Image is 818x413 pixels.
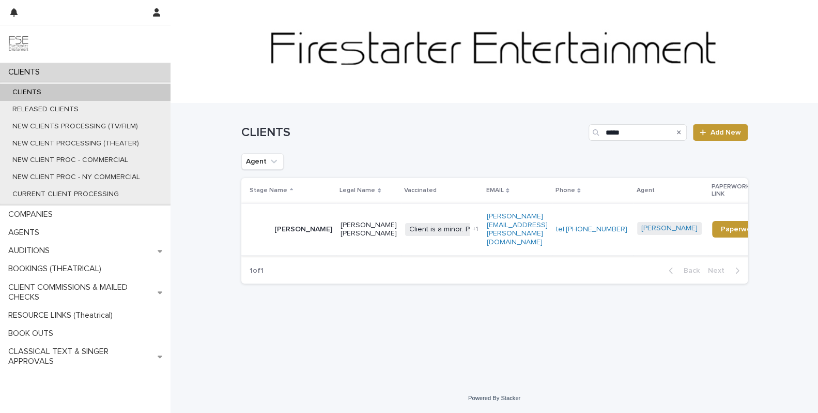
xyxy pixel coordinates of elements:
[487,213,548,246] a: [PERSON_NAME][EMAIL_ADDRESS][PERSON_NAME][DOMAIN_NAME]
[4,283,158,302] p: CLIENT COMMISSIONS & MAILED CHECKS
[4,210,61,219] p: COMPANIES
[274,225,332,234] p: [PERSON_NAME]
[4,329,61,338] p: BOOK OUTS
[404,185,437,196] p: Vaccinated
[4,139,147,148] p: NEW CLIENT PROCESSING (THEATER)
[641,224,698,233] a: [PERSON_NAME]
[241,203,782,255] tr: [PERSON_NAME][PERSON_NAME] [PERSON_NAME]Client is a minor. Put any notes that apply to the minor'...
[712,221,765,238] a: Paperwork
[660,266,704,275] button: Back
[341,221,397,239] p: [PERSON_NAME] [PERSON_NAME]
[556,226,629,233] a: tel:[PHONE_NUMBER].
[711,129,741,136] span: Add New
[4,311,121,320] p: RESOURCE LINKS (Theatrical)
[472,226,477,232] span: + 1
[4,105,87,114] p: RELEASED CLIENTS
[636,185,654,196] p: Agent
[339,185,375,196] p: Legal Name
[4,264,110,274] p: BOOKINGS (THEATRICAL)
[589,124,687,141] input: Search
[4,228,48,238] p: AGENTS
[711,181,760,200] p: PAPERWORK LINK
[677,267,700,274] span: Back
[4,173,148,182] p: NEW CLIENT PROC - NY COMMERCIAL
[704,266,748,275] button: Next
[4,190,127,199] p: CURRENT CLIENT PROCESSING
[241,258,272,284] p: 1 of 1
[405,223,685,236] span: Client is a minor. Put any notes that apply to the minor's status in the note section.
[4,67,48,77] p: CLIENTS
[708,267,731,274] span: Next
[720,226,757,233] span: Paperwork
[4,156,136,165] p: NEW CLIENT PROC - COMMERCIAL
[241,125,585,140] h1: CLIENTS
[555,185,575,196] p: Phone
[693,124,747,141] a: Add New
[8,34,29,54] img: 9JgRvJ3ETPGCJDhvPVA5
[241,153,284,170] button: Agent
[250,185,287,196] p: Stage Name
[4,347,158,366] p: CLASSICAL TEXT & SINGER APPROVALS
[4,246,58,256] p: AUDITIONS
[4,122,146,131] p: NEW CLIENTS PROCESSING (TV/FILM)
[468,395,520,401] a: Powered By Stacker
[486,185,503,196] p: EMAIL
[4,88,50,97] p: CLIENTS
